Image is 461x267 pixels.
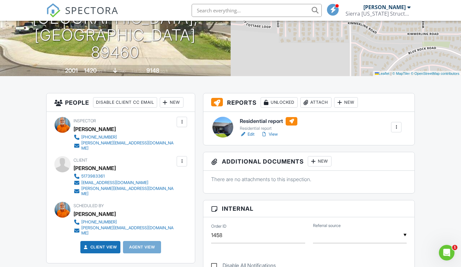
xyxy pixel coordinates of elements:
div: [PERSON_NAME] [74,209,116,219]
a: [PERSON_NAME][EMAIL_ADDRESS][DOMAIN_NAME] [74,186,175,196]
a: [PERSON_NAME][EMAIL_ADDRESS][DOMAIN_NAME] [74,140,175,151]
div: 9148 [146,67,159,74]
a: Residential report Residential report [240,117,297,131]
div: Sierra Nevada Structural LLC [346,10,411,17]
div: New [334,97,358,108]
h3: People [47,93,195,112]
span: | [390,72,391,75]
span: Lot Size [132,69,145,73]
a: [EMAIL_ADDRESS][DOMAIN_NAME] [74,180,175,186]
p: There are no attachments to this inspection. [211,176,407,183]
div: Unlocked [261,97,298,108]
h3: Reports [203,93,414,112]
div: [PERSON_NAME][EMAIL_ADDRESS][DOMAIN_NAME] [81,186,175,196]
div: Residential report [240,126,297,131]
span: Built [57,69,64,73]
label: Referral source [313,223,341,229]
img: The Best Home Inspection Software - Spectora [46,3,61,18]
h3: Additional Documents [203,152,414,171]
div: [PERSON_NAME] [74,124,116,134]
span: sq. ft. [98,69,107,73]
a: [PHONE_NUMBER] [74,134,175,140]
a: [PERSON_NAME][EMAIL_ADDRESS][DOMAIN_NAME] [74,225,175,236]
a: © OpenStreetMap contributors [411,72,459,75]
div: Attach [300,97,332,108]
span: SPECTORA [65,3,118,17]
div: [PHONE_NUMBER] [81,220,117,225]
div: 1420 [84,67,97,74]
span: slab [118,69,126,73]
div: 5173983361 [81,174,105,179]
div: New [160,97,183,108]
div: [EMAIL_ADDRESS][DOMAIN_NAME] [81,180,148,185]
a: Leaflet [375,72,389,75]
a: View [261,131,278,138]
input: Search everything... [192,4,322,17]
div: New [308,156,332,167]
div: [PERSON_NAME] [363,4,406,10]
span: Scheduled By [74,203,104,208]
a: Edit [240,131,254,138]
a: 5173983361 [74,173,175,180]
div: [PERSON_NAME] [74,163,116,173]
a: [PHONE_NUMBER] [74,219,175,225]
span: Inspector [74,118,96,123]
a: © MapTiler [392,72,410,75]
div: Disable Client CC Email [93,97,157,108]
iframe: Intercom live chat [439,245,454,260]
h3: Internal [203,200,414,217]
div: [PHONE_NUMBER] [81,135,117,140]
a: SPECTORA [46,9,118,22]
span: 1 [452,245,457,250]
div: [PERSON_NAME][EMAIL_ADDRESS][DOMAIN_NAME] [81,140,175,151]
span: sq.ft. [160,69,169,73]
div: [PERSON_NAME][EMAIL_ADDRESS][DOMAIN_NAME] [81,225,175,236]
span: Client [74,158,88,163]
h6: Residential report [240,117,297,126]
div: 2001 [65,67,78,74]
label: Order ID [211,223,226,229]
a: Client View [83,244,117,250]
